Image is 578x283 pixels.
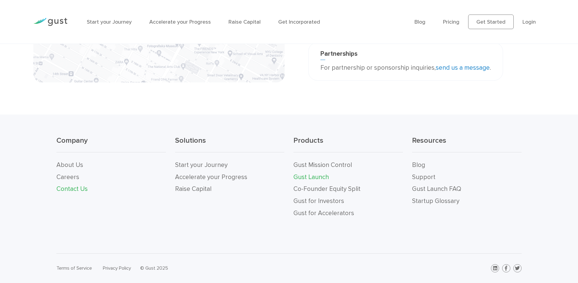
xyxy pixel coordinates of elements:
[320,63,491,73] p: For partnership or sponsorship inquiries, .
[468,15,514,29] a: Get Started
[320,50,491,60] h3: Partnerships
[293,136,403,152] h3: Products
[87,19,132,25] a: Start your Journey
[175,185,211,193] a: Raise Capital
[175,161,228,169] a: Start your Journey
[293,185,360,193] a: Co-Founder Equity Split
[436,64,490,72] a: send us a message
[522,19,536,25] a: Login
[56,173,79,181] a: Careers
[149,19,211,25] a: Accelerate your Progress
[33,18,67,26] img: Gust Logo
[412,173,435,181] a: Support
[412,197,459,205] a: Startup Glossary
[56,265,92,271] a: Terms of Service
[103,265,131,271] a: Privacy Policy
[175,136,285,152] h3: Solutions
[228,19,261,25] a: Raise Capital
[56,161,83,169] a: About Us
[293,173,329,181] a: Gust Launch
[293,197,344,205] a: Gust for Investors
[414,19,425,25] a: Blog
[293,161,352,169] a: Gust Mission Control
[412,161,425,169] a: Blog
[293,209,354,217] a: Gust for Accelerators
[140,264,284,272] div: © Gust 2025
[56,185,88,193] a: Contact Us
[175,173,247,181] a: Accelerate your Progress
[443,19,459,25] a: Pricing
[56,136,166,152] h3: Company
[412,185,461,193] a: Gust Launch FAQ
[278,19,320,25] a: Get Incorporated
[412,136,522,152] h3: Resources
